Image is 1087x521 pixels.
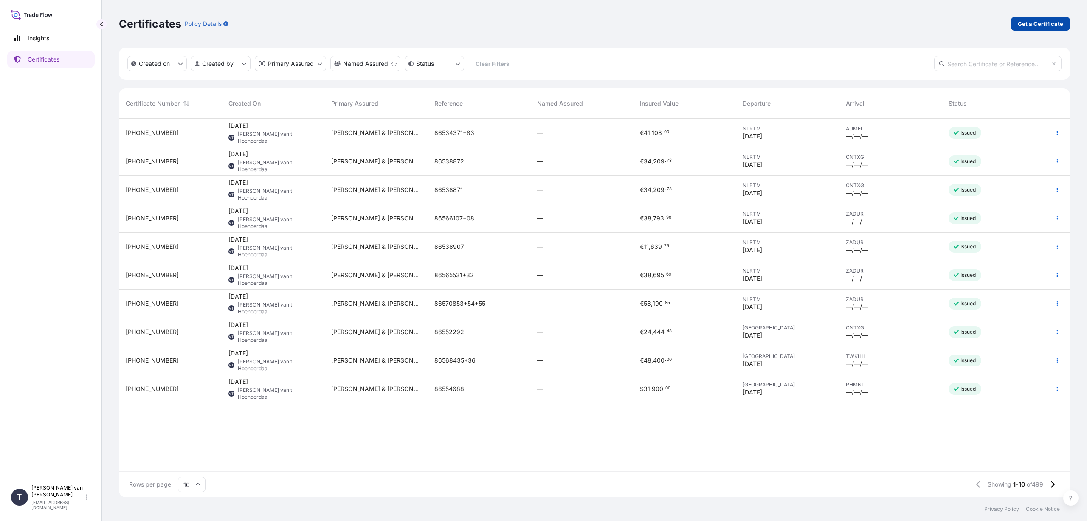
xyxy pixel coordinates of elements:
[651,358,653,363] span: ,
[743,353,832,360] span: [GEOGRAPHIC_DATA]
[665,301,670,304] span: 85
[846,132,868,141] span: —/—/—
[238,301,318,315] span: [PERSON_NAME] van t Hoenderdaal
[667,159,672,162] span: 73
[434,356,476,365] span: 86568435+36
[640,272,644,278] span: €
[640,215,644,221] span: €
[228,292,248,301] span: [DATE]
[343,59,388,68] p: Named Assured
[1027,480,1043,489] span: of 499
[665,273,666,276] span: .
[651,187,653,193] span: ,
[846,189,868,197] span: —/—/—
[960,243,976,250] p: Issued
[126,385,179,393] span: [PHONE_NUMBER]
[743,268,832,274] span: NLRTM
[434,328,464,336] span: 86552292
[434,271,474,279] span: 86565531+32
[640,358,644,363] span: €
[666,273,671,276] span: 69
[416,59,434,68] p: Status
[1011,17,1070,31] a: Get a Certificate
[228,377,248,386] span: [DATE]
[644,215,651,221] span: 38
[960,357,976,364] p: Issued
[227,389,236,398] span: TVTH
[331,242,420,251] span: [PERSON_NAME] & [PERSON_NAME] Netherlands B.V.
[126,356,179,365] span: [PHONE_NUMBER]
[228,150,248,158] span: [DATE]
[640,130,644,136] span: €
[650,386,652,392] span: ,
[651,215,653,221] span: ,
[202,59,234,68] p: Created by
[846,246,868,254] span: —/—/—
[126,99,180,108] span: Certificate Number
[228,121,248,130] span: [DATE]
[743,274,762,283] span: [DATE]
[644,158,651,164] span: 34
[31,484,84,498] p: [PERSON_NAME] van [PERSON_NAME]
[960,300,976,307] p: Issued
[652,386,663,392] span: 900
[537,129,543,137] span: —
[653,215,664,221] span: 793
[664,387,665,390] span: .
[846,239,935,246] span: ZADUR
[31,500,84,510] p: [EMAIL_ADDRESS][DOMAIN_NAME]
[537,271,543,279] span: —
[846,388,868,397] span: —/—/—
[743,125,832,132] span: NLRTM
[665,188,666,191] span: .
[126,186,179,194] span: [PHONE_NUMBER]
[537,186,543,194] span: —
[960,158,976,165] p: Issued
[743,239,832,246] span: NLRTM
[846,360,868,368] span: —/—/—
[331,271,420,279] span: [PERSON_NAME] & [PERSON_NAME] Netherlands B.V.
[846,274,868,283] span: —/—/—
[743,99,771,108] span: Departure
[228,207,248,215] span: [DATE]
[665,358,666,361] span: .
[743,303,762,311] span: [DATE]
[537,356,543,365] span: —
[665,330,666,333] span: .
[949,99,967,108] span: Status
[653,272,664,278] span: 695
[653,187,665,193] span: 209
[640,386,644,392] span: $
[227,133,236,142] span: TVTH
[743,324,832,331] span: [GEOGRAPHIC_DATA]
[667,330,672,333] span: 48
[743,331,762,340] span: [DATE]
[227,332,236,341] span: TVTH
[934,56,1062,71] input: Search Certificate or Reference...
[434,242,464,251] span: 86538907
[434,99,463,108] span: Reference
[644,244,649,250] span: 11
[846,125,935,132] span: AUMEL
[1013,480,1025,489] span: 1-10
[476,59,509,68] p: Clear Filters
[238,330,318,344] span: [PERSON_NAME] van t Hoenderdaal
[846,217,868,226] span: —/—/—
[640,158,644,164] span: €
[228,321,248,329] span: [DATE]
[665,159,666,162] span: .
[238,159,318,173] span: [PERSON_NAME] van t Hoenderdaal
[846,303,868,311] span: —/—/—
[255,56,326,71] button: distributor Filter options
[640,99,679,108] span: Insured Value
[434,214,474,222] span: 86566107+08
[238,273,318,287] span: [PERSON_NAME] van t Hoenderdaal
[28,34,49,42] p: Insights
[743,388,762,397] span: [DATE]
[28,55,59,64] p: Certificates
[846,154,935,161] span: CNTXG
[653,329,665,335] span: 444
[126,157,179,166] span: [PHONE_NUMBER]
[651,301,653,307] span: ,
[331,157,420,166] span: [PERSON_NAME] & [PERSON_NAME] Netherlands B.V.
